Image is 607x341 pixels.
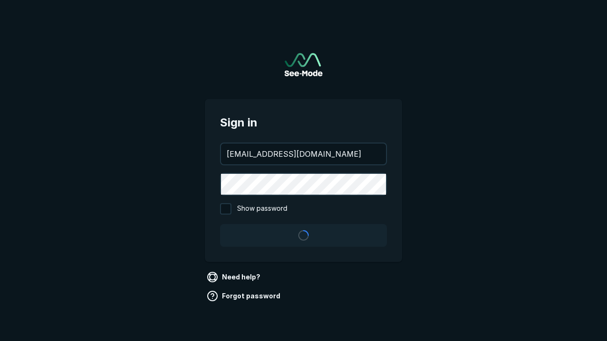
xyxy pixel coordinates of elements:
span: Show password [237,203,287,215]
a: Go to sign in [285,53,322,76]
a: Need help? [205,269,264,285]
a: Forgot password [205,288,284,304]
img: See-Mode Logo [285,53,322,76]
span: Sign in [220,114,387,131]
input: your@email.com [221,144,386,164]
